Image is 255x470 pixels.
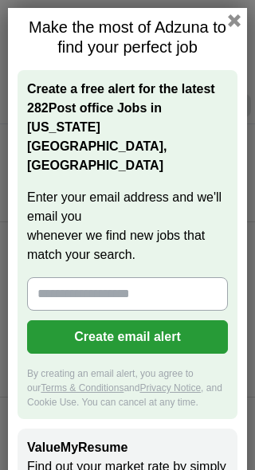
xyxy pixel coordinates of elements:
[18,18,237,57] h1: Make the most of Adzuna to find your perfect job
[27,101,167,172] strong: Post office Jobs in [US_STATE][GEOGRAPHIC_DATA], [GEOGRAPHIC_DATA]
[27,320,228,354] button: Create email alert
[27,366,228,409] div: By creating an email alert, you agree to our and , and Cookie Use. You can cancel at any time.
[27,438,228,457] h2: ValueMyResume
[27,99,49,118] span: 282
[27,188,228,264] label: Enter your email address and we'll email you whenever we find new jobs that match your search.
[41,382,124,394] a: Terms & Conditions
[139,382,201,394] a: Privacy Notice
[27,80,228,175] h2: Create a free alert for the latest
